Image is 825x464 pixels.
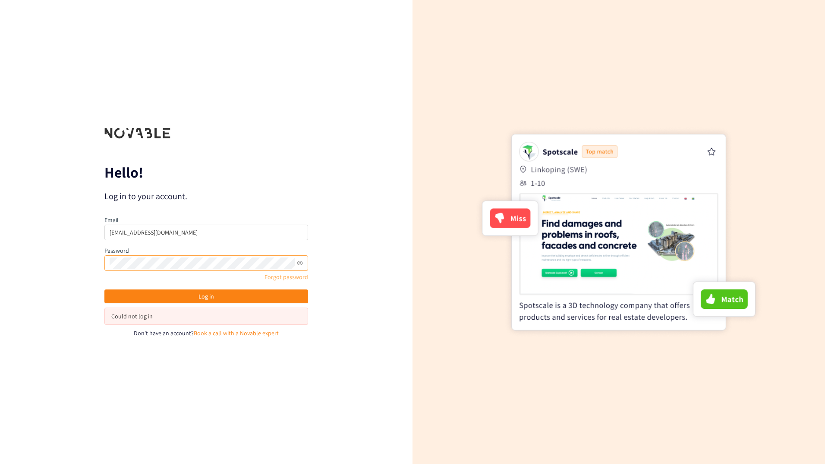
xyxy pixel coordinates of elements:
a: Forgot password [265,273,308,281]
button: Log in [104,289,308,303]
iframe: Chat Widget [782,423,825,464]
label: Password [104,247,129,254]
p: Log in to your account. [104,190,308,202]
p: Hello! [104,165,308,179]
span: Log in [198,292,214,301]
a: Book a call with a Novable expert [194,329,279,337]
span: eye [297,260,303,266]
span: Don't have an account? [134,329,194,337]
div: Could not log in [111,311,301,321]
label: Email [104,216,119,224]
